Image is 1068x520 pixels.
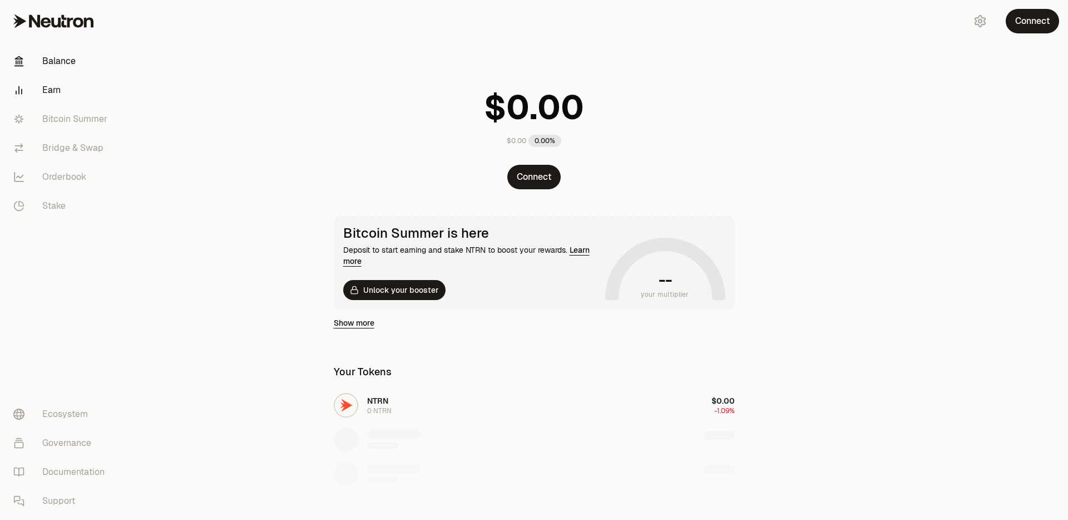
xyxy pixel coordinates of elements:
[507,165,561,189] button: Connect
[4,47,120,76] a: Balance
[343,244,601,267] div: Deposit to start earning and stake NTRN to boost your rewards.
[343,225,601,241] div: Bitcoin Summer is here
[4,192,120,220] a: Stake
[528,135,561,147] div: 0.00%
[1006,9,1059,33] button: Connect
[334,364,392,380] div: Your Tokens
[4,134,120,163] a: Bridge & Swap
[4,105,120,134] a: Bitcoin Summer
[4,163,120,192] a: Orderbook
[641,289,689,300] span: your multiplier
[4,458,120,487] a: Documentation
[4,400,120,429] a: Ecosystem
[507,136,526,145] div: $0.00
[4,487,120,516] a: Support
[343,280,446,300] button: Unlock your booster
[4,429,120,458] a: Governance
[334,317,374,328] a: Show more
[4,76,120,105] a: Earn
[659,271,671,289] h1: --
